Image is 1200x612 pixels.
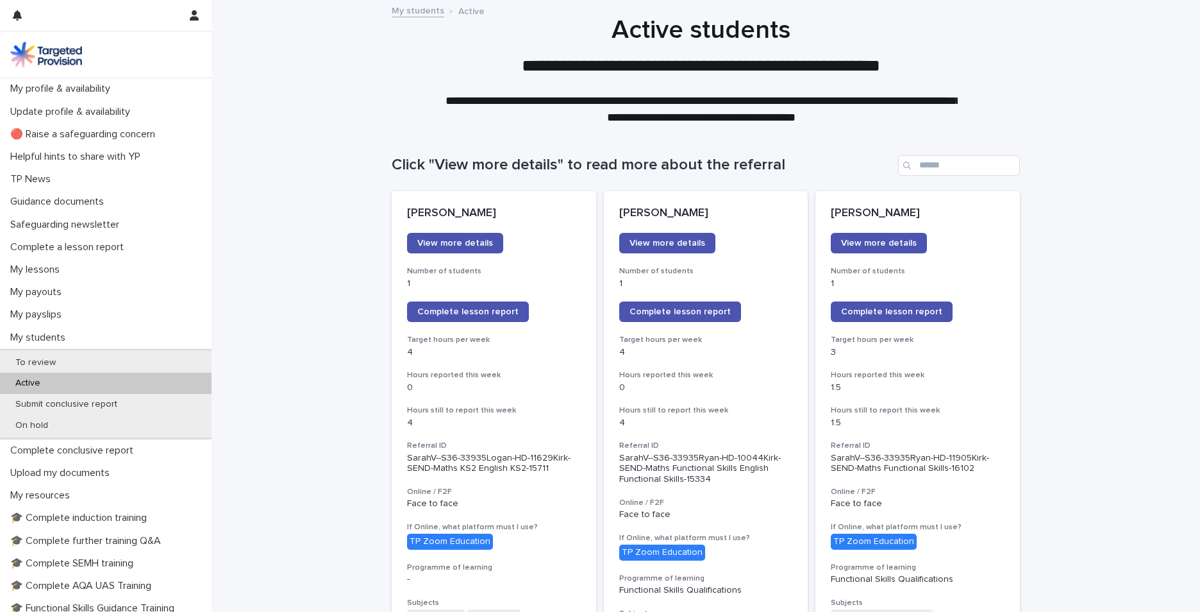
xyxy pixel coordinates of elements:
[407,207,581,221] p: [PERSON_NAME]
[619,335,793,345] h3: Target hours per week
[831,207,1004,221] p: [PERSON_NAME]
[5,219,129,231] p: Safeguarding newsletter
[831,441,1004,451] h3: Referral ID
[619,498,793,508] h3: Online / F2F
[619,545,705,561] div: TP Zoom Education
[831,233,927,253] a: View more details
[407,534,493,550] div: TP Zoom Education
[831,382,1004,393] p: 1.5
[841,307,942,316] span: Complete lesson report
[619,405,793,416] h3: Hours still to report this week
[619,302,741,322] a: Complete lesson report
[619,509,793,520] p: Face to face
[5,378,51,389] p: Active
[407,382,581,393] p: 0
[5,309,72,321] p: My payslips
[619,533,793,543] h3: If Online, what platform must I use?
[841,239,917,248] span: View more details
[5,196,114,208] p: Guidance documents
[619,266,793,276] h3: Number of students
[407,574,581,585] p: -
[407,598,581,608] h3: Subjects
[407,522,581,532] h3: If Online, what platform must I use?
[831,598,1004,608] h3: Subjects
[831,563,1004,573] h3: Programme of learning
[10,42,82,67] img: M5nRWzHhSzIhMunXDL62
[407,370,581,380] h3: Hours reported this week
[5,357,66,368] p: To review
[5,106,140,118] p: Update profile & availability
[407,498,581,509] p: Face to face
[407,405,581,416] h3: Hours still to report this week
[407,487,581,497] h3: Online / F2F
[5,83,121,95] p: My profile & availability
[619,278,793,289] p: 1
[619,233,715,253] a: View more details
[392,3,444,17] a: My students
[407,266,581,276] h3: Number of students
[831,453,1004,475] p: SarahV--S36-33935Ryan-HD-11905Kirk-SEND-Maths Functional Skills-16102
[629,307,731,316] span: Complete lesson report
[5,151,151,163] p: Helpful hints to share with YP
[619,585,793,596] p: Functional Skills Qualifications
[407,418,581,429] p: 4
[831,418,1004,429] p: 1.5
[407,278,581,289] p: 1
[5,580,162,592] p: 🎓 Complete AQA UAS Training
[5,286,72,298] p: My payouts
[392,156,893,174] h1: Click "View more details" to read more about the referral
[387,15,1015,46] h1: Active students
[831,534,917,550] div: TP Zoom Education
[5,557,144,570] p: 🎓 Complete SEMH training
[619,418,793,429] p: 4
[407,335,581,345] h3: Target hours per week
[619,574,793,584] h3: Programme of learning
[5,173,61,185] p: TP News
[831,498,1004,509] p: Face to face
[5,399,128,410] p: Submit conclusive report
[5,535,171,547] p: 🎓 Complete further training Q&A
[407,233,503,253] a: View more details
[831,302,953,322] a: Complete lesson report
[831,266,1004,276] h3: Number of students
[407,302,529,322] a: Complete lesson report
[5,512,157,524] p: 🎓 Complete induction training
[5,420,58,431] p: On hold
[831,405,1004,416] h3: Hours still to report this week
[831,335,1004,345] h3: Target hours per week
[831,522,1004,532] h3: If Online, what platform must I use?
[407,347,581,358] p: 4
[831,487,1004,497] h3: Online / F2F
[5,128,165,140] p: 🔴 Raise a safeguarding concern
[898,155,1020,176] input: Search
[831,574,1004,585] p: Functional Skills Qualifications
[407,441,581,451] h3: Referral ID
[417,239,493,248] span: View more details
[458,3,485,17] p: Active
[5,241,134,253] p: Complete a lesson report
[619,453,793,485] p: SarahV--S36-33935Ryan-HD-10044Kirk-SEND-Maths Functional Skills English Functional Skills-15334
[5,489,80,502] p: My resources
[5,264,70,276] p: My lessons
[831,370,1004,380] h3: Hours reported this week
[619,347,793,358] p: 4
[407,453,581,475] p: SarahV--S36-33935Logan-HD-11629Kirk-SEND-Maths KS2 English KS2-15711
[619,382,793,393] p: 0
[5,332,76,344] p: My students
[831,347,1004,358] p: 3
[629,239,705,248] span: View more details
[407,563,581,573] h3: Programme of learning
[619,207,793,221] p: [PERSON_NAME]
[619,441,793,451] h3: Referral ID
[5,445,144,457] p: Complete conclusive report
[5,467,120,479] p: Upload my documents
[417,307,519,316] span: Complete lesson report
[619,370,793,380] h3: Hours reported this week
[831,278,1004,289] p: 1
